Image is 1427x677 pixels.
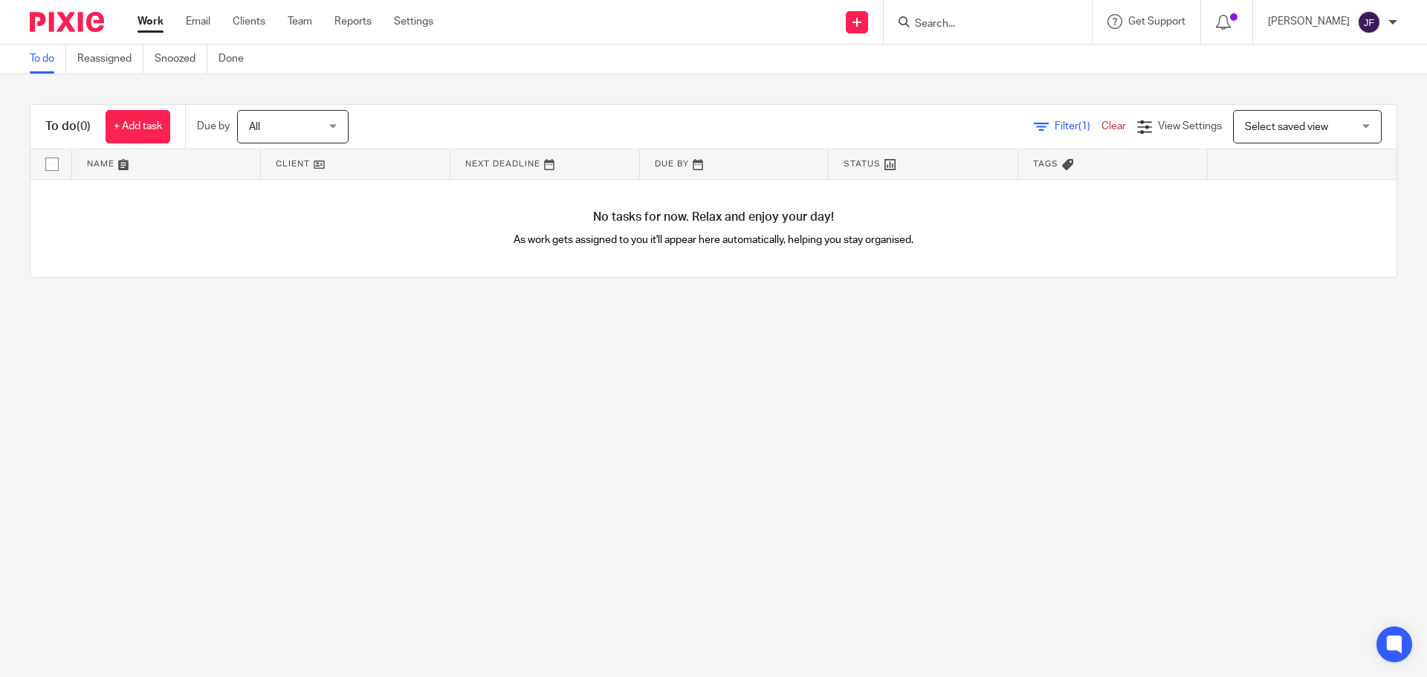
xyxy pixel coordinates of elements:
span: (0) [77,120,91,132]
a: Done [219,45,255,74]
a: Snoozed [155,45,207,74]
span: Filter [1055,121,1101,132]
span: (1) [1078,121,1090,132]
a: Reports [334,14,372,29]
span: View Settings [1158,121,1222,132]
p: [PERSON_NAME] [1268,14,1350,29]
p: Due by [197,119,230,134]
h1: To do [45,119,91,135]
a: Clear [1101,121,1126,132]
span: Select saved view [1245,122,1328,132]
input: Search [913,18,1047,31]
span: All [249,122,260,132]
a: Settings [394,14,433,29]
a: To do [30,45,66,74]
a: Email [186,14,210,29]
a: + Add task [106,110,170,143]
span: Get Support [1128,16,1185,27]
img: svg%3E [1357,10,1381,34]
img: Pixie [30,12,104,32]
h4: No tasks for now. Relax and enjoy your day! [30,210,1397,225]
a: Clients [233,14,265,29]
a: Work [137,14,164,29]
span: Tags [1033,160,1058,168]
p: As work gets assigned to you it'll appear here automatically, helping you stay organised. [372,233,1055,247]
a: Team [288,14,312,29]
a: Reassigned [77,45,143,74]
